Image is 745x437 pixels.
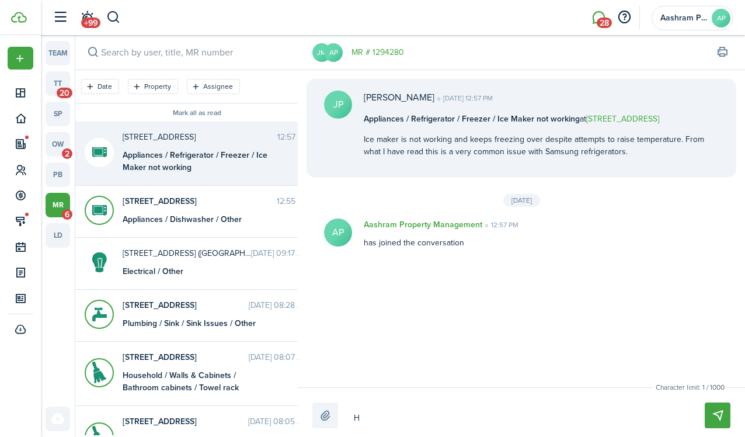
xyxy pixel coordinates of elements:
a: team [46,41,70,65]
div: Plumbing / Sink / Sink Issues / Other [123,317,269,330]
input: search [75,35,318,70]
button: Open sidebar [49,6,71,29]
div: Appliances / Refrigerator / Freezer / Ice Maker not working [123,149,269,174]
img: Appliances [92,138,107,167]
b: Appliances / Refrigerator / Freezer / Ice Maker not working [364,113,580,125]
button: Open resource center [614,8,634,27]
span: 330 S Legacy Way [123,415,248,428]
span: 986 Clover Lane [123,131,277,143]
button: Mark all as read [173,109,221,117]
time: 12:57 PM [277,131,309,143]
filter-tag: Open filter [128,79,178,94]
p: at [364,113,719,125]
filter-tag: Open filter [81,79,119,94]
button: Search [106,8,121,27]
img: Plumbing [92,300,107,329]
time: [DATE] 08:28 AM [249,299,309,311]
div: has joined the conversation [352,218,668,249]
p: Ice maker is not working and keeps freezing over despite attempts to raise temperature. From what... [364,133,719,158]
a: ow [46,132,70,157]
a: tt [46,71,70,96]
filter-tag-label: Date [98,81,112,92]
small: Character limit: 1 / 1000 [653,382,727,393]
div: Appliances / Dishwasher / Other [123,213,269,226]
filter-tag-label: Assignee [203,81,233,92]
time: [DATE] 08:07 AM [249,351,309,363]
avatar-text: AP [324,218,352,247]
img: Electrical [92,248,107,277]
time: [DATE] 09:17 AM [251,247,309,259]
p: [PERSON_NAME] [364,91,434,105]
time: [DATE] 12:57 PM [434,93,493,103]
a: mr [46,193,70,217]
span: +99 [81,18,100,28]
time: [DATE] 08:05 AM [248,415,309,428]
avatar-text: AP [324,43,343,62]
a: MR # 1294280 [351,46,404,58]
span: 330 S Legacy Way [123,351,249,363]
a: ld [46,223,70,248]
div: Electrical / Other [123,265,269,278]
button: Print [714,44,730,61]
button: Search [85,44,101,61]
span: 986 Clover Lane [123,195,277,207]
button: Open menu [8,47,33,70]
span: 20 [57,88,72,98]
div: Household / Walls & Cabinets / Bathroom cabinets / Towel rack [123,369,269,394]
time: 12:57 PM [482,220,518,230]
span: 330 S Legacy Way [123,299,249,311]
span: 7972 N 107th Street (Sachin and Radhika) [123,247,251,259]
filter-tag: Open filter [187,79,240,94]
a: pb [46,162,70,187]
avatar-text: AP [712,9,730,27]
img: TenantCloud [11,12,27,23]
avatar-text: JM [312,43,331,62]
div: [DATE] [503,194,540,207]
span: Aashram Property Management [660,14,707,22]
avatar-text: JP [324,91,352,119]
a: Notifications [76,3,98,33]
span: 6 [62,209,72,220]
span: 2 [62,148,72,159]
p: Aashram Property Management [364,218,482,231]
img: Household [92,358,107,387]
time: 12:55 PM [277,195,309,207]
filter-tag-label: Property [144,81,171,92]
button: Send [705,403,730,428]
a: [STREET_ADDRESS] [586,113,659,125]
a: sp [46,102,70,126]
img: Appliances [92,196,107,225]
